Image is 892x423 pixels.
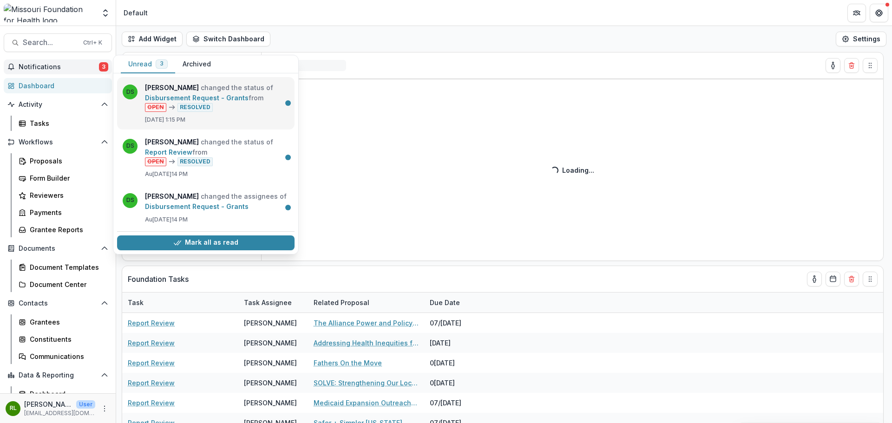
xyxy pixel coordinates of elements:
[244,338,297,348] div: [PERSON_NAME]
[122,32,183,46] button: Add Widget
[238,293,308,312] div: Task Assignee
[19,371,97,379] span: Data & Reporting
[424,353,494,373] div: 0[DATE]
[76,400,95,409] p: User
[244,358,297,368] div: [PERSON_NAME]
[24,399,72,409] p: [PERSON_NAME]
[424,298,466,307] div: Due Date
[30,262,105,272] div: Document Templates
[847,4,866,22] button: Partners
[314,398,419,408] a: Medicaid Expansion Outreach, Enrollment and Renewal
[128,398,175,408] a: Report Review
[19,245,97,253] span: Documents
[15,153,112,169] a: Proposals
[314,378,419,388] a: SOLVE: Strengthening Our Local Voices to End Firearm Violence
[807,272,822,286] button: toggle-assigned-to-me
[121,55,175,73] button: Unread
[308,298,375,307] div: Related Proposal
[424,333,494,353] div: [DATE]
[19,138,97,146] span: Workflows
[120,6,151,20] nav: breadcrumb
[30,280,105,289] div: Document Center
[30,351,105,361] div: Communications
[4,59,112,74] button: Notifications3
[145,148,192,156] a: Report Review
[244,398,297,408] div: [PERSON_NAME]
[23,38,78,47] span: Search...
[15,116,112,131] a: Tasks
[314,338,419,348] a: Addressing Health Inequities for Patients with [MEDICAL_DATA] by Providing Comprehensive Services
[244,318,297,328] div: [PERSON_NAME]
[4,241,112,256] button: Open Documents
[30,317,105,327] div: Grantees
[308,293,424,312] div: Related Proposal
[4,135,112,150] button: Open Workflows
[314,318,419,328] a: The Alliance Power and Policy Action (PPAG)
[15,386,112,402] a: Dashboard
[826,58,840,73] button: toggle-assigned-to-me
[128,378,175,388] a: Report Review
[24,409,95,417] p: [EMAIL_ADDRESS][DOMAIN_NAME]
[238,298,297,307] div: Task Assignee
[128,338,175,348] a: Report Review
[124,8,148,18] div: Default
[145,94,249,102] a: Disbursement Request - Grants
[424,293,494,312] div: Due Date
[870,4,888,22] button: Get Help
[15,205,112,220] a: Payments
[186,32,270,46] button: Switch Dashboard
[160,60,164,67] span: 3
[30,156,105,166] div: Proposals
[863,272,878,286] button: Drag
[122,293,238,312] div: Task
[30,173,105,183] div: Form Builder
[15,260,112,275] a: Document Templates
[4,4,95,22] img: Missouri Foundation for Health logo
[424,393,494,413] div: 07/[DATE]
[15,277,112,292] a: Document Center
[826,272,840,286] button: Calendar
[15,188,112,203] a: Reviewers
[145,137,289,166] p: changed the status of from
[4,97,112,112] button: Open Activity
[30,225,105,234] div: Grantee Reports
[19,299,97,307] span: Contacts
[844,272,859,286] button: Delete card
[15,314,112,330] a: Grantees
[128,318,175,328] a: Report Review
[128,358,175,368] a: Report Review
[4,368,112,383] button: Open Data & Reporting
[4,33,112,52] button: Search...
[4,78,112,93] a: Dashboard
[81,38,104,48] div: Ctrl + K
[175,55,218,73] button: Archived
[145,202,249,210] a: Disbursement Request - Grants
[244,378,297,388] div: [PERSON_NAME]
[19,81,105,91] div: Dashboard
[15,222,112,237] a: Grantee Reports
[145,191,289,212] p: changed the assignees of
[19,63,99,71] span: Notifications
[424,373,494,393] div: 0[DATE]
[15,332,112,347] a: Constituents
[844,58,859,73] button: Delete card
[314,358,382,368] a: Fathers On the Move
[30,208,105,217] div: Payments
[15,170,112,186] a: Form Builder
[30,190,105,200] div: Reviewers
[10,405,17,411] div: Rebekah Lerch
[122,298,149,307] div: Task
[117,235,295,250] button: Mark all as read
[99,403,110,414] button: More
[128,54,190,77] p: Temelio proposals
[863,58,878,73] button: Drag
[99,4,112,22] button: Open entity switcher
[30,389,105,399] div: Dashboard
[836,32,886,46] button: Settings
[128,273,189,285] p: Foundation Tasks
[30,118,105,128] div: Tasks
[4,296,112,311] button: Open Contacts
